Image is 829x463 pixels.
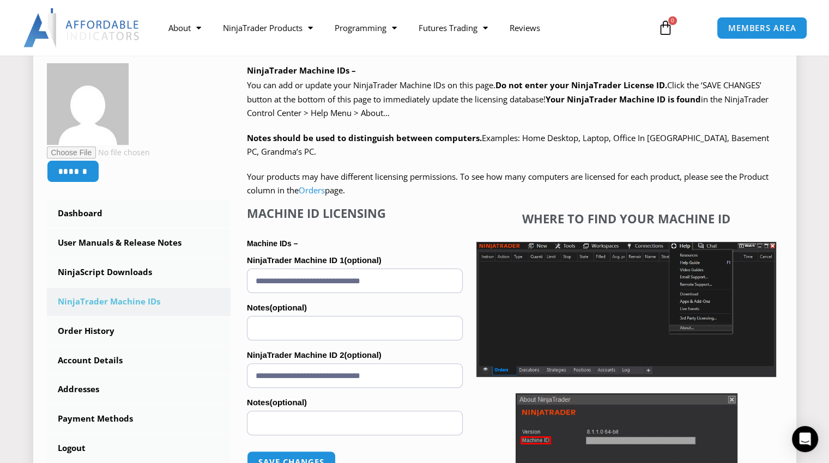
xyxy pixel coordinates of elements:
a: Addresses [47,375,231,404]
h4: Machine ID Licensing [247,206,463,220]
a: Payment Methods [47,405,231,433]
label: NinjaTrader Machine ID 1 [247,252,463,269]
strong: Notes should be used to distinguish between computers. [247,132,482,143]
img: LogoAI | Affordable Indicators – NinjaTrader [23,8,141,47]
span: Click the ‘SAVE CHANGES’ button at the bottom of this page to immediately update the licensing da... [247,80,769,118]
a: NinjaTrader Machine IDs [47,288,231,316]
h4: Where to find your Machine ID [476,211,776,226]
span: Your products may have different licensing permissions. To see how many computers are licensed fo... [247,171,769,196]
span: (optional) [270,303,307,312]
a: 0 [642,12,689,44]
a: NinjaScript Downloads [47,258,231,287]
div: Open Intercom Messenger [792,426,818,452]
a: NinjaTrader Products [212,15,324,40]
label: NinjaTrader Machine ID 2 [247,347,463,363]
span: MEMBERS AREA [728,24,796,32]
a: Order History [47,317,231,345]
a: Programming [324,15,408,40]
b: NinjaTrader Machine IDs – [247,65,356,76]
b: Do not enter your NinjaTrader License ID. [495,80,667,90]
a: Logout [47,434,231,462]
strong: Your NinjaTrader Machine ID is found [546,94,701,105]
a: Reviews [499,15,551,40]
a: MEMBERS AREA [717,17,808,39]
a: Account Details [47,346,231,375]
a: Dashboard [47,199,231,228]
span: 0 [668,16,677,25]
a: User Manuals & Release Notes [47,229,231,257]
label: Notes [247,300,463,316]
a: Futures Trading [408,15,499,40]
nav: Menu [158,15,647,40]
img: 7a36ff228feb9d7138a0fced11267c06fcb81bd64e3a8c02523559ef96864252 [47,63,129,145]
span: Examples: Home Desktop, Laptop, Office In [GEOGRAPHIC_DATA], Basement PC, Grandma’s PC. [247,132,769,157]
nav: Account pages [47,199,231,462]
a: About [158,15,212,40]
img: Screenshot 2025-01-17 1155544 | Affordable Indicators – NinjaTrader [476,242,776,377]
span: (optional) [270,398,307,407]
span: (optional) [344,350,381,360]
strong: Machine IDs – [247,239,298,248]
span: (optional) [344,255,381,265]
label: Notes [247,394,463,411]
span: You can add or update your NinjaTrader Machine IDs on this page. [247,80,495,90]
a: Orders [299,185,325,196]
